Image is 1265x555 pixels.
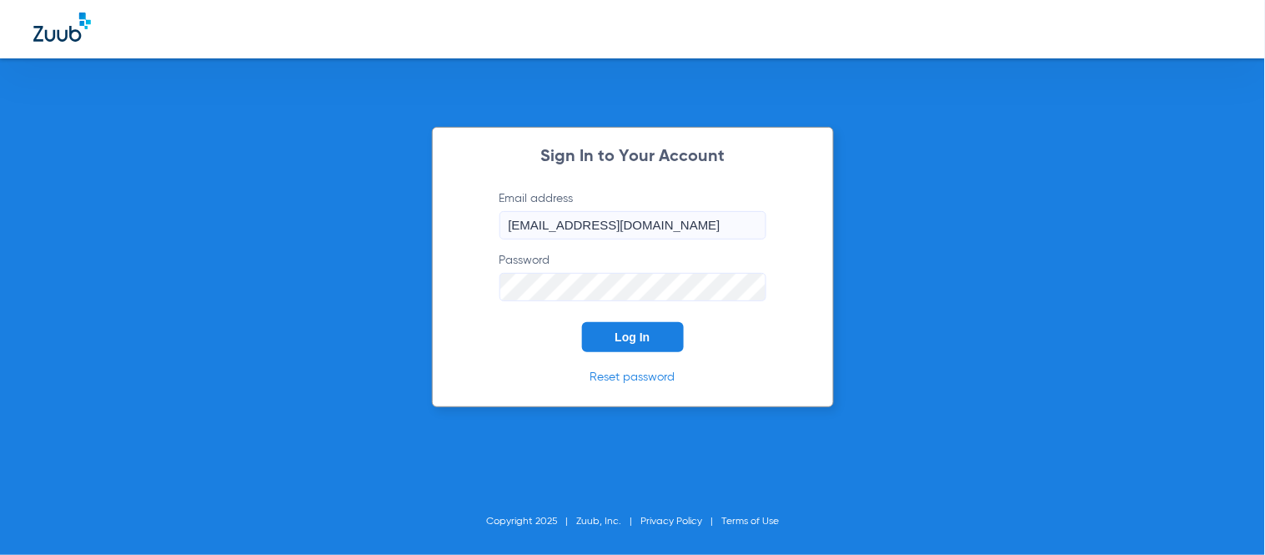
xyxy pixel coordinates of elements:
input: Email addressOpen Keeper Popup [499,211,766,240]
span: Log In [615,330,650,344]
input: PasswordOpen Keeper Popup [499,273,766,301]
a: Reset password [590,371,675,383]
label: Password [499,252,766,301]
li: Zuub, Inc. [576,513,640,530]
h2: Sign In to Your Account [474,149,791,165]
button: Log In [582,322,684,352]
li: Copyright 2025 [486,513,576,530]
img: Zuub Logo [33,13,91,42]
a: Privacy Policy [640,517,702,527]
a: Terms of Use [721,517,779,527]
keeper-lock: Open Keeper Popup [738,277,758,297]
label: Email address [499,190,766,240]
